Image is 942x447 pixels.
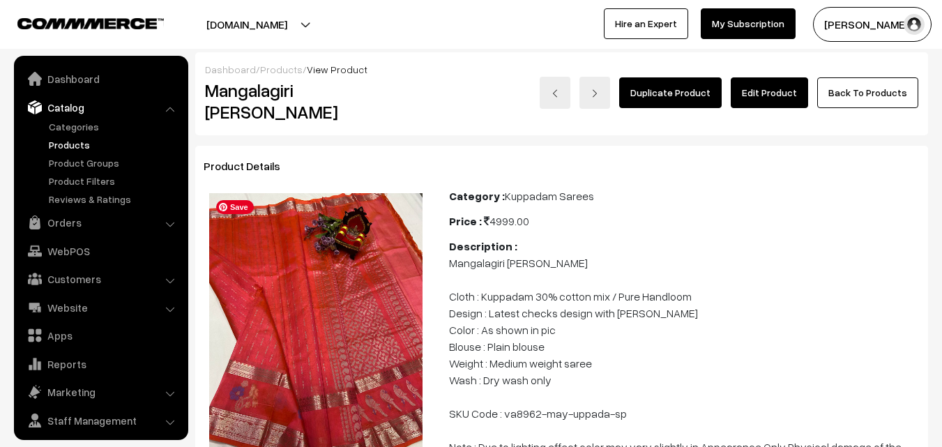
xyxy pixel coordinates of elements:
a: Products [260,63,303,75]
div: 4999.00 [449,213,920,229]
div: Kuppadam Sarees [449,188,920,204]
a: Catalog [17,95,183,120]
b: Description : [449,239,517,253]
a: Categories [45,119,183,134]
span: View Product [307,63,367,75]
b: Price : [449,214,482,228]
img: user [904,14,925,35]
a: My Subscription [701,8,796,39]
b: Category : [449,189,505,203]
img: COMMMERCE [17,18,164,29]
a: Marketing [17,379,183,404]
a: Reviews & Ratings [45,192,183,206]
a: Orders [17,210,183,235]
a: Website [17,295,183,320]
a: Edit Product [731,77,808,108]
div: / / [205,62,918,77]
a: Dashboard [17,66,183,91]
a: Reports [17,351,183,377]
a: Product Filters [45,174,183,188]
a: Duplicate Product [619,77,722,108]
button: [DOMAIN_NAME] [158,7,336,42]
a: Dashboard [205,63,256,75]
img: right-arrow.png [591,89,599,98]
button: [PERSON_NAME] [813,7,932,42]
img: left-arrow.png [551,89,559,98]
a: COMMMERCE [17,14,139,31]
a: Back To Products [817,77,918,108]
h2: Mangalagiri [PERSON_NAME] [205,79,429,123]
a: Product Groups [45,156,183,170]
span: Save [216,200,254,214]
a: Apps [17,323,183,348]
a: WebPOS [17,238,183,264]
span: Product Details [204,159,297,173]
a: Hire an Expert [604,8,688,39]
a: Products [45,137,183,152]
a: Staff Management [17,408,183,433]
a: Customers [17,266,183,291]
